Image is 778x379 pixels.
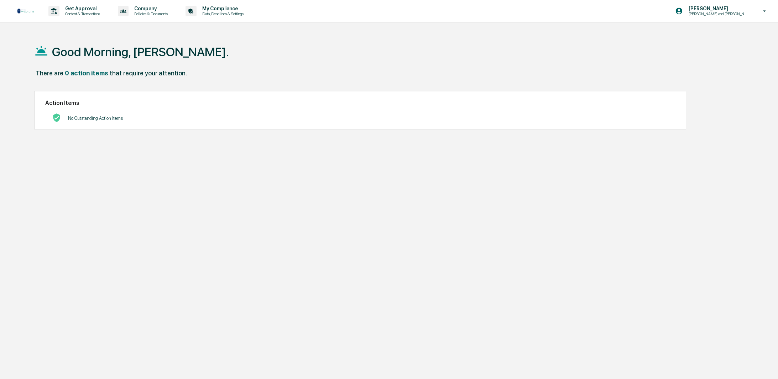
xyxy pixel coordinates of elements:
p: No Outstanding Action Items [68,116,123,121]
p: Content & Transactions [59,11,104,16]
img: logo [17,8,34,14]
p: Company [129,6,171,11]
div: 0 action items [65,69,108,77]
div: There are [36,69,63,77]
h1: Good Morning, [PERSON_NAME]. [52,45,229,59]
h2: Action Items [45,100,675,106]
p: Data, Deadlines & Settings [197,11,247,16]
p: Policies & Documents [129,11,171,16]
div: that require your attention. [110,69,187,77]
p: My Compliance [197,6,247,11]
img: No Actions logo [52,113,61,122]
p: [PERSON_NAME] and [PERSON_NAME] Onboarding [683,11,753,16]
p: Get Approval [59,6,104,11]
p: [PERSON_NAME] [683,6,753,11]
